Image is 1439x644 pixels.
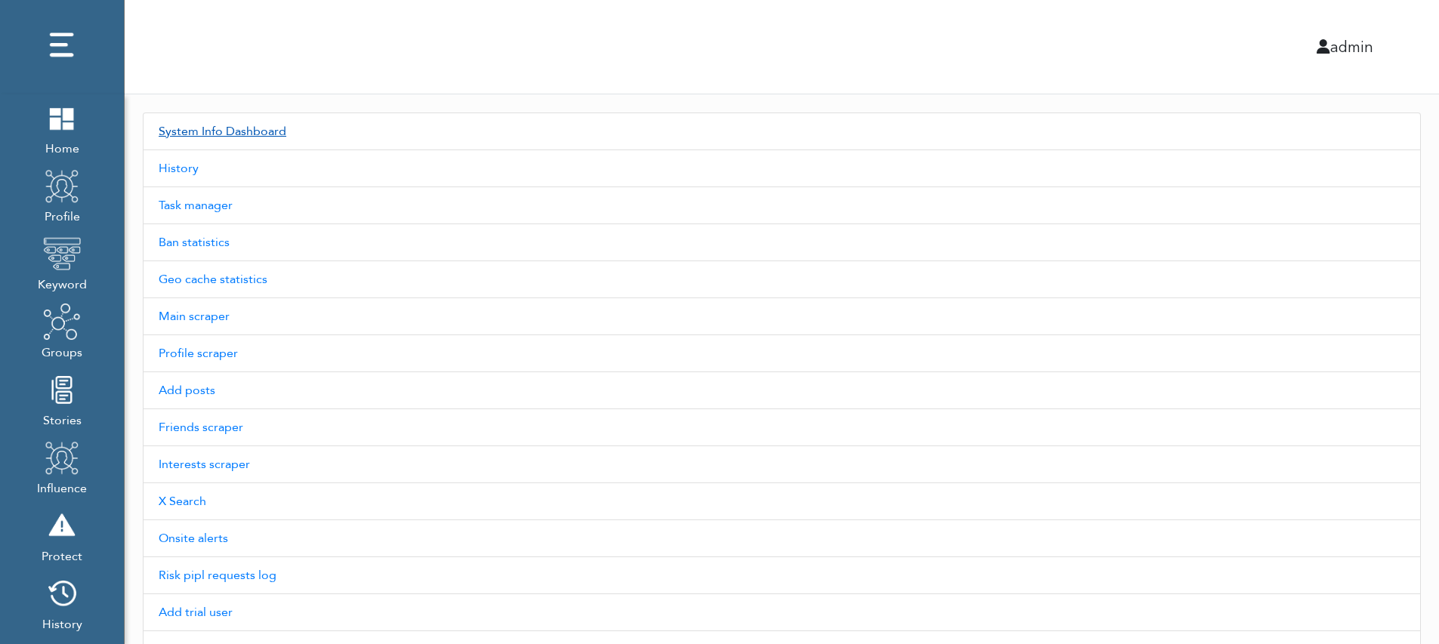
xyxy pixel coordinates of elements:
a: Geo cache statistics [143,261,1421,298]
a: Task manager [143,187,1421,224]
a: Ban statistics [143,224,1421,261]
a: Interests scraper [143,446,1421,483]
a: Add trial user [143,594,1421,631]
img: home.png [43,99,81,137]
a: Profile scraper [143,335,1421,372]
span: Influence [37,476,87,498]
img: groups.png [43,303,81,340]
span: Profile [43,205,81,226]
a: Main scraper [143,298,1421,335]
img: dots.png [43,26,81,64]
a: Onsite alerts [143,520,1421,557]
span: Keyword [38,273,87,294]
div: admin [749,35,1385,58]
img: profile.png [43,167,81,205]
span: Protect [42,544,82,565]
span: History [42,612,82,633]
a: Risk pipl requests log [143,557,1421,594]
span: Stories [43,408,82,430]
a: Friends scraper [143,409,1421,446]
a: History [143,150,1421,187]
img: stories.png [43,371,81,408]
img: risk.png [43,507,81,544]
span: Groups [42,340,82,362]
img: history.png [43,575,81,612]
img: profile.png [43,439,81,476]
a: Add posts [143,372,1421,409]
img: keyword.png [43,235,81,273]
span: Home [43,137,81,158]
a: X Search [143,483,1421,520]
a: System Info Dashboard [143,112,1421,150]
